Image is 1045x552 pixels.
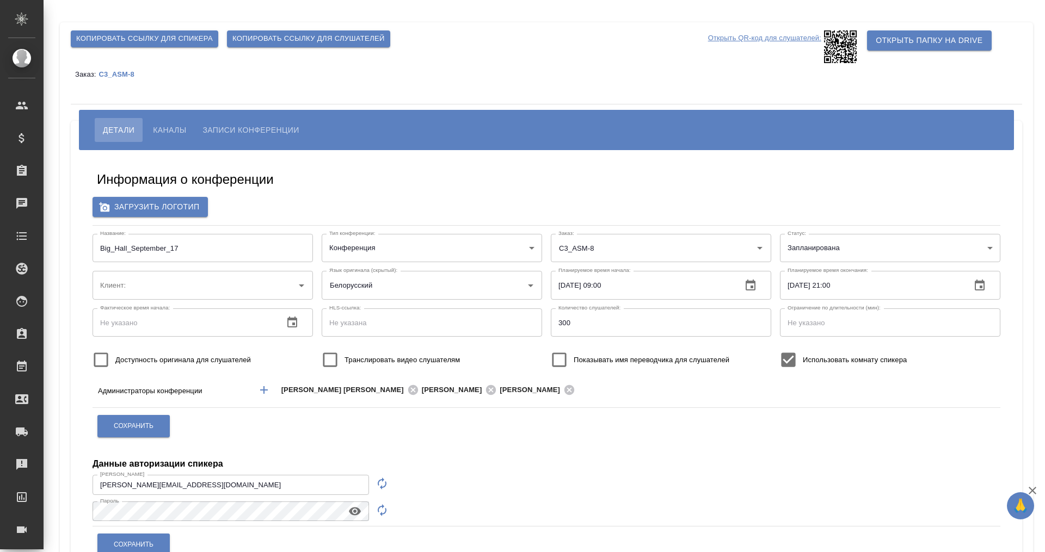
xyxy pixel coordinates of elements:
button: Открыть папку на Drive [867,30,991,51]
span: [PERSON_NAME] [500,384,567,395]
span: Использовать комнату спикера [803,355,907,365]
label: Загрузить логотип [93,197,208,217]
input: Не указано [93,308,275,337]
span: Показывать имя переводчика для слушателей [574,355,729,365]
button: Копировать ссылку для слушателей [227,30,390,47]
div: Запланирована [780,234,1000,262]
input: Не указано [551,271,733,299]
span: Доступность оригинала для слушателей [115,355,251,365]
p: Открыть QR-код для слушателей: [708,30,821,63]
input: Не указана [322,308,542,337]
button: Open [752,240,767,256]
input: Не указано [780,271,962,299]
input: Не указано [551,308,771,337]
span: Записи конференции [202,123,299,137]
button: Сохранить [97,415,170,437]
div: Конференция [322,234,542,262]
span: Каналы [153,123,186,137]
span: Детали [103,123,134,137]
span: Транслировать видео слушателям [345,355,460,365]
button: Добавить менеджера [251,377,277,403]
input: Не указан [93,234,313,262]
span: Загрузить логотип [101,200,199,214]
input: Не указано [93,475,369,494]
button: Open [294,278,309,293]
button: 🙏 [1007,492,1034,519]
input: Не указано [780,308,1000,337]
span: [PERSON_NAME] [PERSON_NAME] [281,384,410,395]
span: Копировать ссылку для слушателей [232,33,385,45]
p: Администраторы конференции [98,386,248,396]
p: Заказ: [75,70,99,78]
span: Сохранить [114,540,153,549]
button: Open [914,389,917,391]
h4: Данные авторизации спикера [93,457,223,470]
span: Копировать ссылку для спикера [76,33,213,45]
a: C3_ASM-8 [99,70,142,78]
div: [PERSON_NAME] [422,383,500,396]
div: [PERSON_NAME] [500,383,578,396]
h5: Информация о конференции [97,171,274,188]
span: 🙏 [1011,494,1030,517]
button: Копировать ссылку для спикера [71,30,218,47]
div: [PERSON_NAME] [PERSON_NAME] [281,383,422,396]
span: Сохранить [114,421,153,431]
span: Открыть папку на Drive [876,34,982,47]
span: [PERSON_NAME] [422,384,489,395]
button: Open [523,278,538,293]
